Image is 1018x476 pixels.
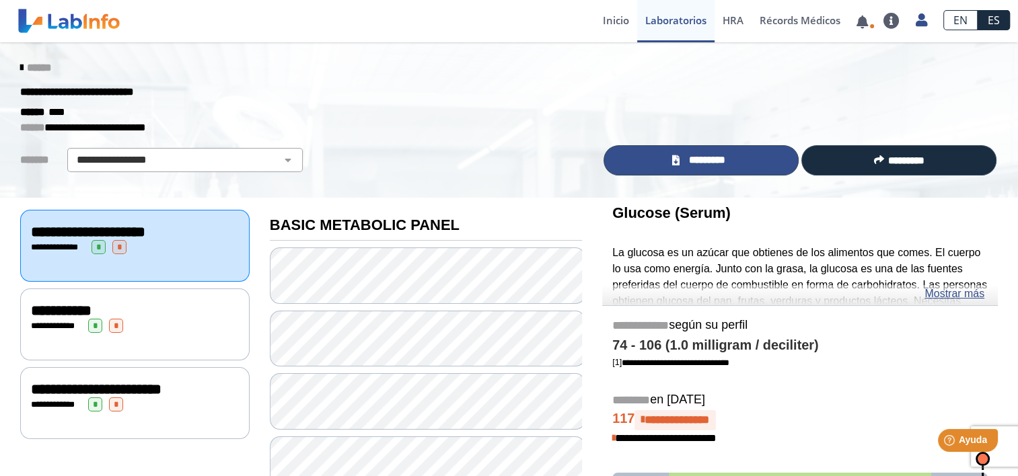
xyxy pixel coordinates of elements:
h4: 117 [612,410,988,430]
a: Mostrar más [924,286,984,302]
a: ES [978,10,1010,30]
a: [1] [612,357,729,367]
b: BASIC METABOLIC PANEL [270,216,460,233]
h5: según su perfil [612,318,988,333]
h5: en [DATE] [612,393,988,408]
a: EN [943,10,978,30]
iframe: Help widget launcher [898,424,1003,461]
h4: 74 - 106 (1.0 milligram / deciliter) [612,338,988,354]
p: La glucosa es un azúcar que obtienes de los alimentos que comes. El cuerpo lo usa como energía. J... [612,245,988,357]
span: HRA [723,13,743,27]
b: Glucose (Serum) [612,204,731,221]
